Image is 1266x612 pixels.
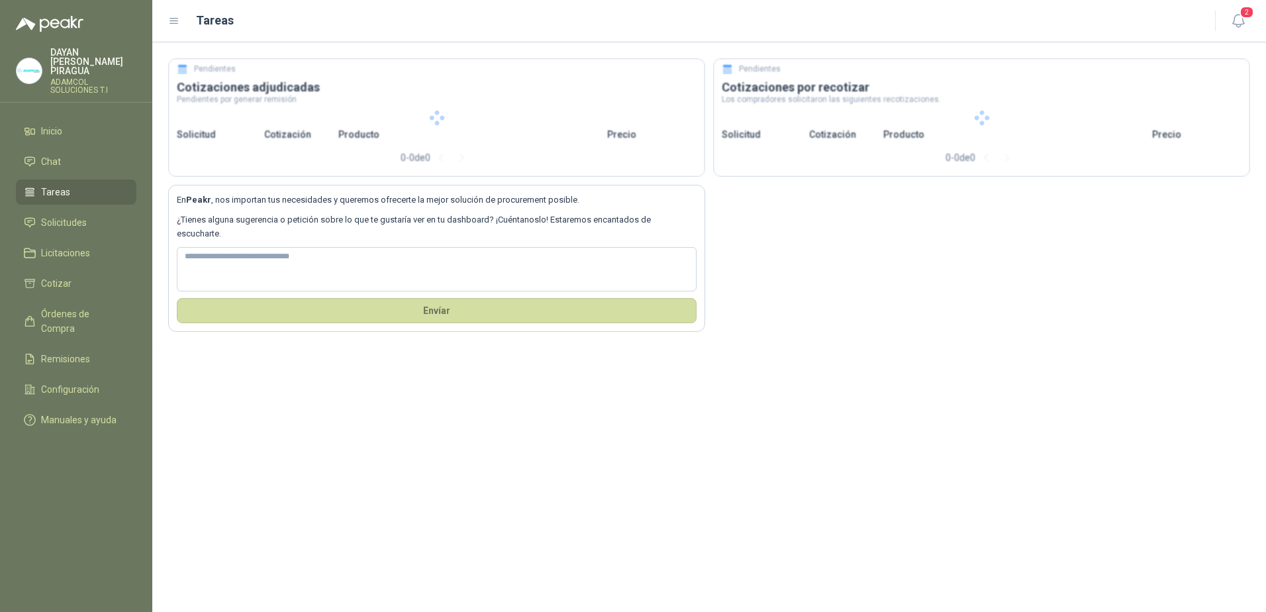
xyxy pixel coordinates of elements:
span: Cotizar [41,276,72,291]
p: En , nos importan tus necesidades y queremos ofrecerte la mejor solución de procurement posible. [177,193,697,207]
a: Manuales y ayuda [16,407,136,433]
a: Chat [16,149,136,174]
img: Logo peakr [16,16,83,32]
span: Licitaciones [41,246,90,260]
a: Inicio [16,119,136,144]
span: Remisiones [41,352,90,366]
button: 2 [1226,9,1250,33]
a: Configuración [16,377,136,402]
a: Tareas [16,179,136,205]
span: Manuales y ayuda [41,413,117,427]
button: Envíar [177,298,697,323]
a: Licitaciones [16,240,136,266]
p: ADAMCOL SOLUCIONES T.I [50,78,136,94]
p: ¿Tienes alguna sugerencia o petición sobre lo que te gustaría ver en tu dashboard? ¡Cuéntanoslo! ... [177,213,697,240]
span: Configuración [41,382,99,397]
span: Chat [41,154,61,169]
span: Tareas [41,185,70,199]
h1: Tareas [196,11,234,30]
span: Órdenes de Compra [41,307,124,336]
a: Solicitudes [16,210,136,235]
a: Cotizar [16,271,136,296]
b: Peakr [186,195,211,205]
span: Solicitudes [41,215,87,230]
p: DAYAN [PERSON_NAME] PIRAGUA [50,48,136,76]
a: Órdenes de Compra [16,301,136,341]
span: Inicio [41,124,62,138]
a: Remisiones [16,346,136,372]
img: Company Logo [17,58,42,83]
span: 2 [1240,6,1254,19]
